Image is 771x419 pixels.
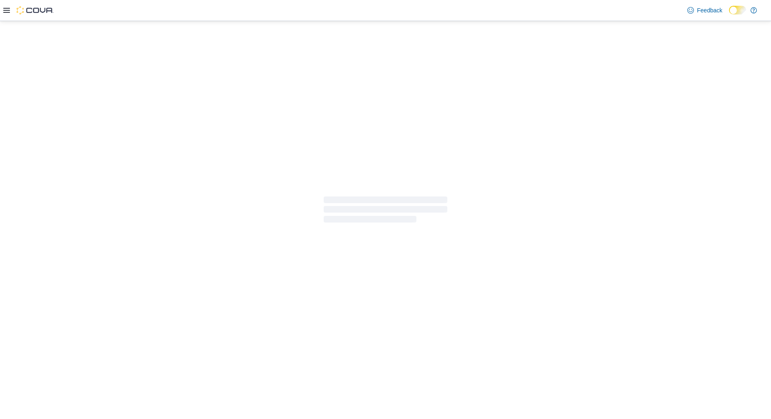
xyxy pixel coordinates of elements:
span: Loading [324,198,447,225]
input: Dark Mode [729,6,746,14]
a: Feedback [684,2,726,19]
span: Dark Mode [729,14,729,15]
span: Feedback [697,6,722,14]
img: Cova [16,6,54,14]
